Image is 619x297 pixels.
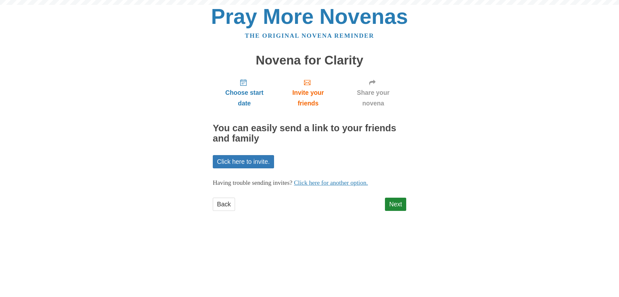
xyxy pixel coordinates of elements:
[282,87,334,109] span: Invite your friends
[294,179,368,186] a: Click here for another option.
[213,155,274,168] a: Click here to invite.
[276,74,340,112] a: Invite your friends
[340,74,406,112] a: Share your novena
[245,32,374,39] a: The original novena reminder
[213,198,235,211] a: Back
[385,198,406,211] a: Next
[347,87,400,109] span: Share your novena
[213,54,406,67] h1: Novena for Clarity
[219,87,270,109] span: Choose start date
[213,123,406,144] h2: You can easily send a link to your friends and family
[213,179,292,186] span: Having trouble sending invites?
[211,5,408,28] a: Pray More Novenas
[213,74,276,112] a: Choose start date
